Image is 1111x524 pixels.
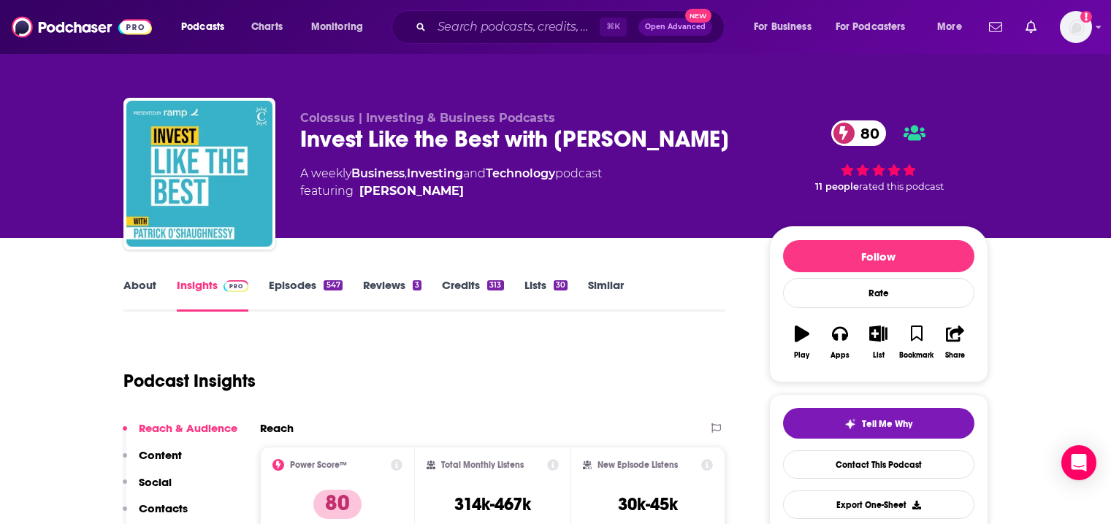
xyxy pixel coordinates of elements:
[123,475,172,502] button: Social
[859,181,944,192] span: rated this podcast
[769,111,988,201] div: 80 11 peoplerated this podcast
[983,15,1008,39] a: Show notifications dropdown
[301,15,382,39] button: open menu
[645,23,706,31] span: Open Advanced
[744,15,830,39] button: open menu
[783,316,821,369] button: Play
[836,17,906,37] span: For Podcasters
[936,316,974,369] button: Share
[524,278,568,312] a: Lists30
[783,408,974,439] button: tell me why sparkleTell Me Why
[1060,11,1092,43] button: Show profile menu
[442,278,503,312] a: Credits313
[139,421,237,435] p: Reach & Audience
[899,351,934,360] div: Bookmark
[487,280,503,290] div: 313
[862,418,912,430] span: Tell Me Why
[324,280,342,290] div: 547
[407,166,463,180] a: Investing
[1020,15,1042,39] a: Show notifications dropdown
[351,166,405,180] a: Business
[224,280,249,292] img: Podchaser Pro
[831,120,887,146] a: 80
[405,10,738,44] div: Search podcasts, credits, & more...
[754,17,812,37] span: For Business
[846,120,887,146] span: 80
[123,448,182,475] button: Content
[600,18,627,36] span: ⌘ K
[783,240,974,272] button: Follow
[588,278,624,312] a: Similar
[783,450,974,479] a: Contact This Podcast
[1061,445,1096,480] div: Open Intercom Messenger
[242,15,291,39] a: Charts
[454,493,531,515] h3: 314k-467k
[300,111,555,125] span: Colossus | Investing & Business Podcasts
[831,351,850,360] div: Apps
[123,370,256,392] h1: Podcast Insights
[177,278,249,312] a: InsightsPodchaser Pro
[815,181,859,192] span: 11 people
[638,18,712,36] button: Open AdvancedNew
[139,448,182,462] p: Content
[12,13,152,41] img: Podchaser - Follow, Share and Rate Podcasts
[873,351,885,360] div: List
[139,475,172,489] p: Social
[486,166,555,180] a: Technology
[783,490,974,519] button: Export One-Sheet
[405,166,407,180] span: ,
[463,166,486,180] span: and
[898,316,936,369] button: Bookmark
[618,493,678,515] h3: 30k-45k
[171,15,243,39] button: open menu
[1060,11,1092,43] img: User Profile
[783,278,974,308] div: Rate
[413,280,421,290] div: 3
[937,17,962,37] span: More
[1080,11,1092,23] svg: Add a profile image
[859,316,897,369] button: List
[260,421,294,435] h2: Reach
[123,421,237,448] button: Reach & Audience
[441,460,524,470] h2: Total Monthly Listens
[826,15,927,39] button: open menu
[794,351,809,360] div: Play
[300,182,602,200] span: featuring
[432,15,600,39] input: Search podcasts, credits, & more...
[685,9,711,23] span: New
[313,490,362,519] p: 80
[1060,11,1092,43] span: Logged in as ellerylsmith123
[290,460,347,470] h2: Power Score™
[945,351,965,360] div: Share
[359,182,464,200] a: Patrick O'Shaughnessy
[554,280,568,290] div: 30
[123,278,156,312] a: About
[844,418,856,430] img: tell me why sparkle
[251,17,283,37] span: Charts
[598,460,678,470] h2: New Episode Listens
[363,278,421,312] a: Reviews3
[311,17,363,37] span: Monitoring
[821,316,859,369] button: Apps
[181,17,224,37] span: Podcasts
[126,101,272,247] img: Invest Like the Best with Patrick O'Shaughnessy
[269,278,342,312] a: Episodes547
[927,15,980,39] button: open menu
[300,165,602,200] div: A weekly podcast
[139,501,188,515] p: Contacts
